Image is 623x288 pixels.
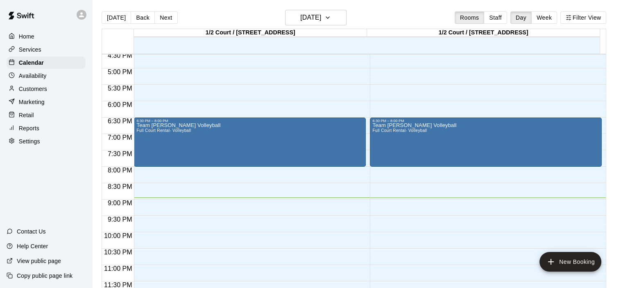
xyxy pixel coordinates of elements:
[106,167,134,174] span: 8:00 PM
[19,45,41,54] p: Services
[136,119,363,123] div: 6:30 PM – 8:00 PM
[19,72,47,80] p: Availability
[7,122,86,134] a: Reports
[19,111,34,119] p: Retail
[102,265,134,272] span: 11:00 PM
[7,70,86,82] a: Availability
[560,11,606,24] button: Filter View
[7,57,86,69] a: Calendar
[102,232,134,239] span: 10:00 PM
[7,83,86,95] a: Customers
[372,119,599,123] div: 6:30 PM – 8:00 PM
[7,109,86,121] a: Retail
[300,12,321,23] h6: [DATE]
[19,59,44,67] p: Calendar
[106,52,134,59] span: 4:30 PM
[455,11,484,24] button: Rooms
[7,96,86,108] a: Marketing
[106,200,134,206] span: 9:00 PM
[106,150,134,157] span: 7:30 PM
[372,128,427,133] span: Full Court Rental- Volleyball
[510,11,532,24] button: Day
[19,137,40,145] p: Settings
[106,134,134,141] span: 7:00 PM
[17,272,72,280] p: Copy public page link
[531,11,557,24] button: Week
[370,118,602,167] div: 6:30 PM – 8:00 PM: Team Mindy Volleyball
[134,118,366,167] div: 6:30 PM – 8:00 PM: Team Mindy Volleyball
[136,128,191,133] span: Full Court Rental- Volleyball
[106,85,134,92] span: 5:30 PM
[19,32,34,41] p: Home
[17,227,46,236] p: Contact Us
[7,43,86,56] a: Services
[7,135,86,147] a: Settings
[102,11,131,24] button: [DATE]
[17,242,48,250] p: Help Center
[154,11,177,24] button: Next
[539,252,601,272] button: add
[106,101,134,108] span: 6:00 PM
[19,85,47,93] p: Customers
[17,257,61,265] p: View public page
[19,124,39,132] p: Reports
[484,11,507,24] button: Staff
[367,29,600,37] div: 1/2 Court / [STREET_ADDRESS]
[106,183,134,190] span: 8:30 PM
[285,10,347,25] button: [DATE]
[19,98,45,106] p: Marketing
[134,29,367,37] div: 1/2 Court / [STREET_ADDRESS]
[106,216,134,223] span: 9:30 PM
[131,11,155,24] button: Back
[7,30,86,43] a: Home
[106,68,134,75] span: 5:00 PM
[102,249,134,256] span: 10:30 PM
[106,118,134,125] span: 6:30 PM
